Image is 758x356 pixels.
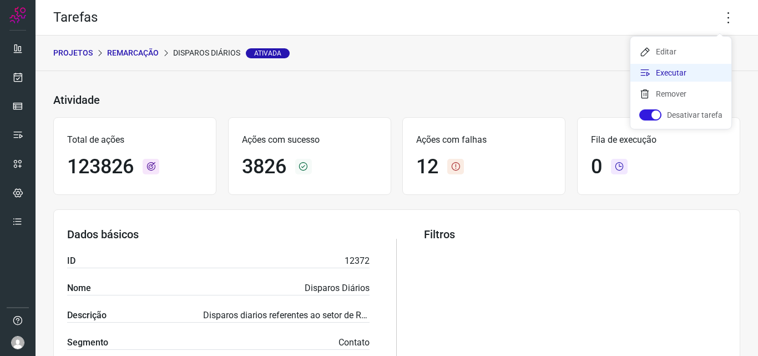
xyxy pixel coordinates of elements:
[630,106,731,124] li: Desativar tarefa
[67,254,75,268] label: ID
[9,7,26,23] img: Logo
[305,282,370,295] p: Disparos Diários
[416,155,438,179] h1: 12
[630,43,731,61] li: Editar
[107,47,159,59] p: Remarcação
[246,48,290,58] span: Ativada
[173,47,290,59] p: Disparos Diários
[345,254,370,268] p: 12372
[591,133,726,147] p: Fila de execução
[591,155,602,179] h1: 0
[53,9,98,26] h2: Tarefas
[11,336,24,349] img: avatar-user-boy.jpg
[630,64,731,82] li: Executar
[67,133,203,147] p: Total de ações
[67,228,370,241] h3: Dados básicos
[67,155,134,179] h1: 123826
[67,309,107,322] label: Descrição
[416,133,552,147] p: Ações com falhas
[242,155,286,179] h1: 3826
[203,309,370,322] p: Disparos diarios referentes ao setor de Remacação
[53,93,100,107] h3: Atividade
[53,47,93,59] p: PROJETOS
[67,282,91,295] label: Nome
[338,336,370,349] p: Contato
[630,85,731,103] li: Remover
[242,133,377,147] p: Ações com sucesso
[424,228,726,241] h3: Filtros
[67,336,108,349] label: Segmento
